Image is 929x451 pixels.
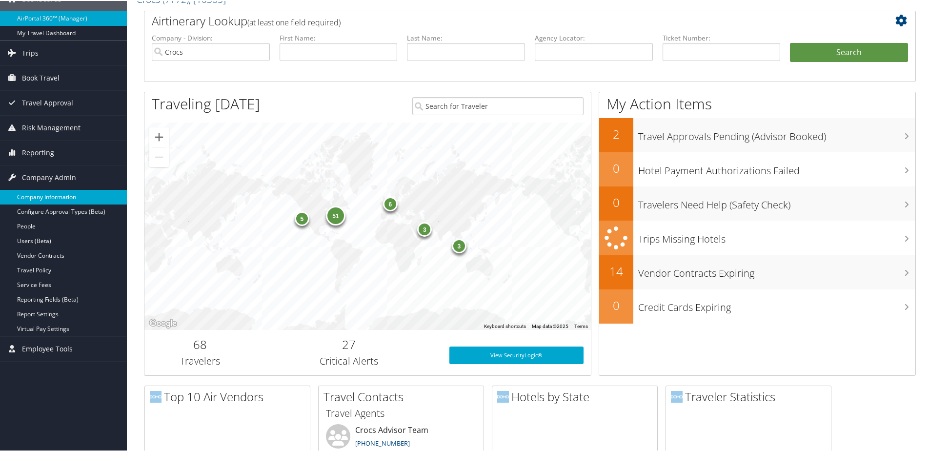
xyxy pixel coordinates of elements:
[407,32,525,42] label: Last Name:
[599,220,915,254] a: Trips Missing Hotels
[152,12,844,28] h2: Airtinerary Lookup
[326,406,476,419] h3: Travel Agents
[638,158,915,177] h3: Hotel Payment Authorizations Failed
[599,185,915,220] a: 0Travelers Need Help (Safety Check)
[790,42,908,61] button: Search
[383,196,398,210] div: 6
[280,32,398,42] label: First Name:
[149,146,169,166] button: Zoom out
[599,93,915,113] h1: My Action Items
[22,90,73,114] span: Travel Approval
[22,140,54,164] span: Reporting
[323,388,484,404] h2: Travel Contacts
[638,261,915,279] h3: Vendor Contracts Expiring
[671,388,831,404] h2: Traveler Statistics
[247,16,341,27] span: (at least one field required)
[599,193,633,210] h2: 0
[599,262,633,279] h2: 14
[599,125,633,142] h2: 2
[599,117,915,151] a: 2Travel Approvals Pending (Advisor Booked)
[574,323,588,328] a: Terms (opens in new tab)
[147,316,179,329] img: Google
[599,288,915,323] a: 0Credit Cards Expiring
[484,322,526,329] button: Keyboard shortcuts
[152,93,260,113] h1: Traveling [DATE]
[150,388,310,404] h2: Top 10 Air Vendors
[638,124,915,143] h3: Travel Approvals Pending (Advisor Booked)
[152,32,270,42] label: Company - Division:
[22,336,73,360] span: Employee Tools
[152,353,249,367] h3: Travelers
[638,226,915,245] h3: Trips Missing Hotels
[599,159,633,176] h2: 0
[147,316,179,329] a: Open this area in Google Maps (opens a new window)
[497,388,657,404] h2: Hotels by State
[599,254,915,288] a: 14Vendor Contracts Expiring
[412,96,584,114] input: Search for Traveler
[452,238,466,252] div: 3
[326,205,345,225] div: 51
[449,346,584,363] a: View SecurityLogic®
[599,296,633,313] h2: 0
[295,210,309,225] div: 5
[355,438,410,447] a: [PHONE_NUMBER]
[671,390,683,402] img: domo-logo.png
[638,192,915,211] h3: Travelers Need Help (Safety Check)
[532,323,568,328] span: Map data ©2025
[150,390,162,402] img: domo-logo.png
[418,221,432,236] div: 3
[263,353,435,367] h3: Critical Alerts
[149,126,169,146] button: Zoom in
[638,295,915,313] h3: Credit Cards Expiring
[497,390,509,402] img: domo-logo.png
[22,164,76,189] span: Company Admin
[22,115,81,139] span: Risk Management
[535,32,653,42] label: Agency Locator:
[599,151,915,185] a: 0Hotel Payment Authorizations Failed
[263,335,435,352] h2: 27
[663,32,781,42] label: Ticket Number:
[22,65,60,89] span: Book Travel
[152,335,249,352] h2: 68
[22,40,39,64] span: Trips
